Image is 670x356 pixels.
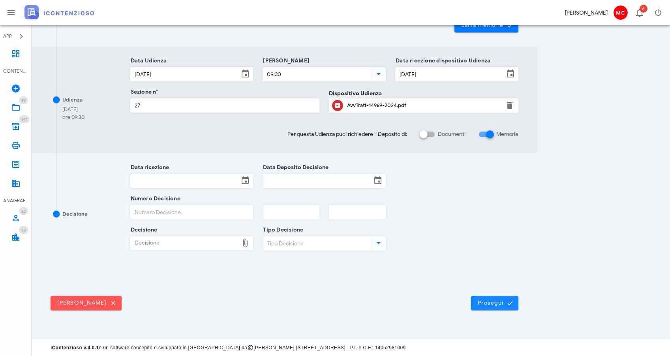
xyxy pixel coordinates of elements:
[347,102,500,109] div: AvvTratt-14969-2024.pdf
[263,237,370,250] input: Tipo Decisione
[505,101,514,110] button: Elimina
[62,105,84,113] div: [DATE]
[477,299,512,307] span: Prosegui
[51,296,122,310] button: [PERSON_NAME]
[24,5,94,19] img: logo-text-2x.png
[131,99,319,112] input: Sezione n°
[21,98,26,103] span: 92
[21,228,26,233] span: 50
[393,57,490,65] label: Data ricezione dispositivo Udienza
[131,237,239,249] div: Decisione
[128,195,180,203] label: Numero Decisione
[19,226,28,234] span: Distintivo
[3,68,28,75] div: CONTENZIOSO
[329,89,382,98] label: Dispositivo Udienza
[332,100,343,111] button: Clicca per aprire un'anteprima del file o scaricarlo
[630,3,649,22] button: Distintivo
[471,296,518,310] button: Prosegui
[614,6,628,20] span: MC
[565,9,608,17] div: [PERSON_NAME]
[261,57,309,65] label: [PERSON_NAME]
[261,226,303,234] label: Tipo Decisione
[131,205,253,219] input: Numero Decisione
[21,209,26,214] span: 62
[611,3,630,22] button: MC
[19,207,28,215] span: Distintivo
[263,68,370,81] input: Ora Udienza
[287,130,407,138] span: Per questa Udienza puoi richiedere il Deposito di:
[51,345,99,350] strong: iContenzioso v.4.0.1
[128,88,158,96] label: Sezione n°
[128,57,167,65] label: Data Udienza
[57,299,115,307] span: [PERSON_NAME]
[19,96,28,104] span: Distintivo
[62,210,88,218] div: Decisione
[496,130,518,138] label: Memorie
[62,96,83,104] div: Udienza
[438,130,465,138] label: Documenti
[19,115,30,123] span: Distintivo
[128,226,158,234] label: Decisione
[21,117,27,122] span: 147
[3,197,28,204] div: ANAGRAFICA
[640,5,647,13] span: Distintivo
[62,113,84,121] div: ore 09:30
[347,99,500,112] div: Clicca per aprire un'anteprima del file o scaricarlo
